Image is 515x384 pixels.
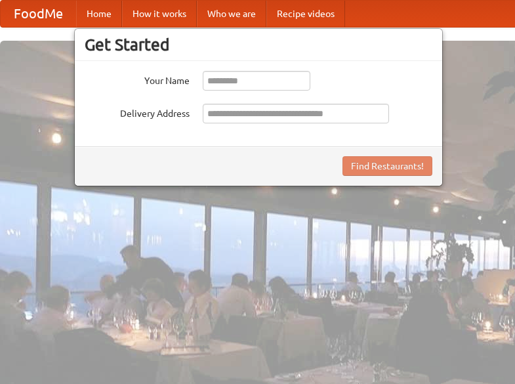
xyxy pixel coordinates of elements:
[342,156,432,176] button: Find Restaurants!
[85,35,432,54] h3: Get Started
[1,1,76,27] a: FoodMe
[85,71,190,87] label: Your Name
[85,104,190,120] label: Delivery Address
[197,1,266,27] a: Who we are
[266,1,345,27] a: Recipe videos
[76,1,122,27] a: Home
[122,1,197,27] a: How it works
